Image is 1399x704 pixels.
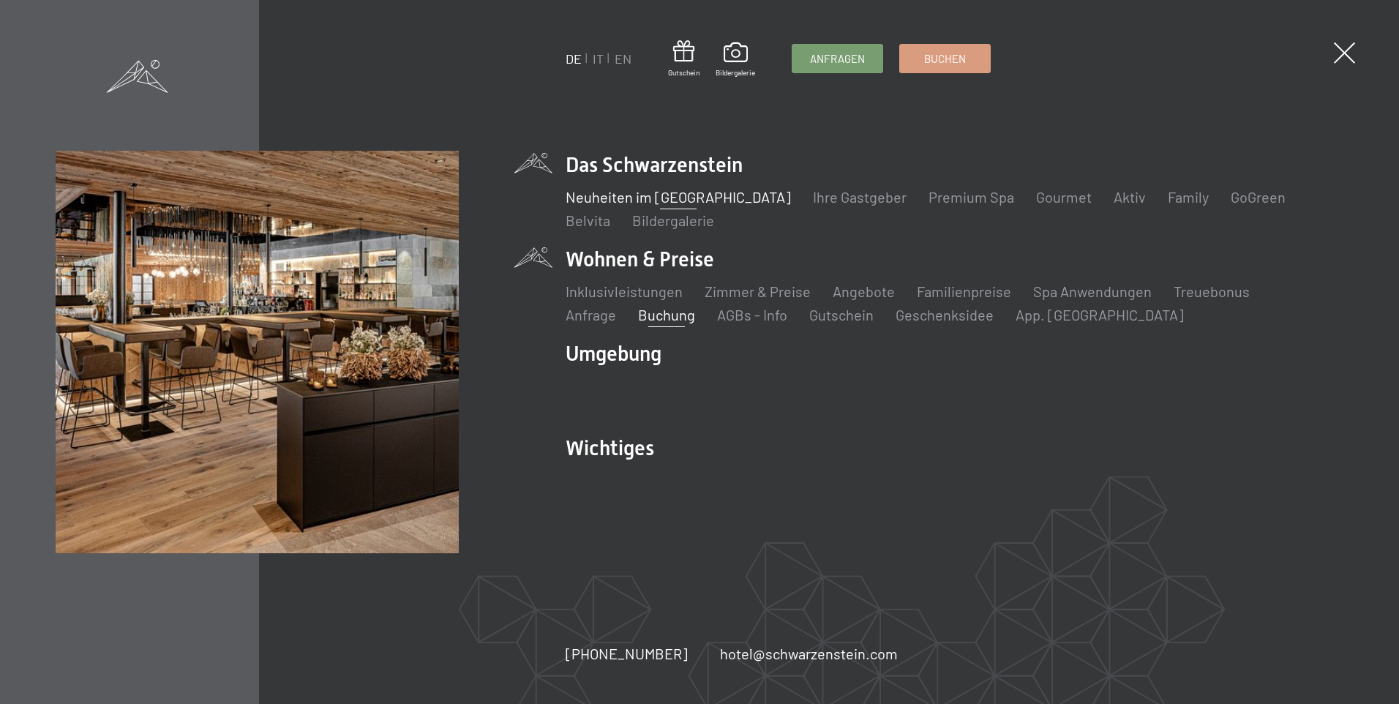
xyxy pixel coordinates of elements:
a: Ihre Gastgeber [813,188,907,206]
a: Treuebonus [1174,282,1250,300]
a: hotel@schwarzenstein.com [720,643,898,664]
a: IT [593,50,604,67]
a: Geschenksidee [896,306,994,323]
a: Spa Anwendungen [1033,282,1152,300]
a: Anfrage [566,306,616,323]
a: Anfragen [792,45,882,72]
a: [PHONE_NUMBER] [566,643,688,664]
a: Gourmet [1036,188,1092,206]
a: Belvita [566,211,610,229]
a: Zimmer & Preise [705,282,811,300]
a: Gutschein [809,306,874,323]
span: Buchen [924,51,966,67]
a: Gutschein [668,40,699,78]
a: DE [566,50,582,67]
span: Gutschein [668,67,699,78]
a: App. [GEOGRAPHIC_DATA] [1016,306,1184,323]
span: Anfragen [810,51,865,67]
a: Bildergalerie [716,42,755,78]
a: Buchung [638,306,695,323]
a: Aktiv [1114,188,1146,206]
a: Premium Spa [929,188,1014,206]
a: Bildergalerie [632,211,714,229]
span: [PHONE_NUMBER] [566,645,688,662]
a: AGBs - Info [717,306,787,323]
span: Bildergalerie [716,67,755,78]
a: Family [1168,188,1209,206]
a: Neuheiten im [GEOGRAPHIC_DATA] [566,188,791,206]
a: Inklusivleistungen [566,282,683,300]
a: Angebote [833,282,895,300]
a: Buchen [900,45,990,72]
a: Familienpreise [917,282,1011,300]
a: EN [615,50,631,67]
a: GoGreen [1231,188,1286,206]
